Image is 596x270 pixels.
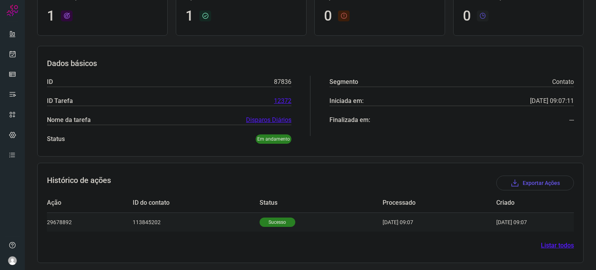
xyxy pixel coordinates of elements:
td: Ação [47,193,133,213]
h1: 0 [324,8,332,24]
p: Sucesso [260,218,295,227]
td: ID do contato [133,193,260,213]
td: 29678892 [47,213,133,232]
a: 12372 [274,96,291,106]
td: [DATE] 09:07 [383,213,496,232]
p: Em andamento [256,134,291,144]
p: Status [47,134,65,144]
p: Contato [552,77,574,87]
td: Criado [496,193,551,213]
p: Nome da tarefa [47,115,91,125]
h3: Histórico de ações [47,176,111,190]
p: ID Tarefa [47,96,73,106]
p: Finalizada em: [329,115,370,125]
button: Exportar Ações [496,176,574,190]
h3: Dados básicos [47,59,574,68]
h1: 1 [47,8,55,24]
p: --- [569,115,574,125]
td: Processado [383,193,496,213]
td: [DATE] 09:07 [496,213,551,232]
h1: 0 [463,8,471,24]
img: Logo [7,5,18,16]
p: Segmento [329,77,358,87]
img: avatar-user-boy.jpg [8,256,17,265]
h1: 1 [185,8,193,24]
p: ID [47,77,53,87]
p: [DATE] 09:07:11 [530,96,574,106]
p: 87836 [274,77,291,87]
td: Status [260,193,383,213]
a: Disparos Diários [246,115,291,125]
p: Iniciada em: [329,96,364,106]
td: 113845202 [133,213,260,232]
a: Listar todos [541,241,574,250]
